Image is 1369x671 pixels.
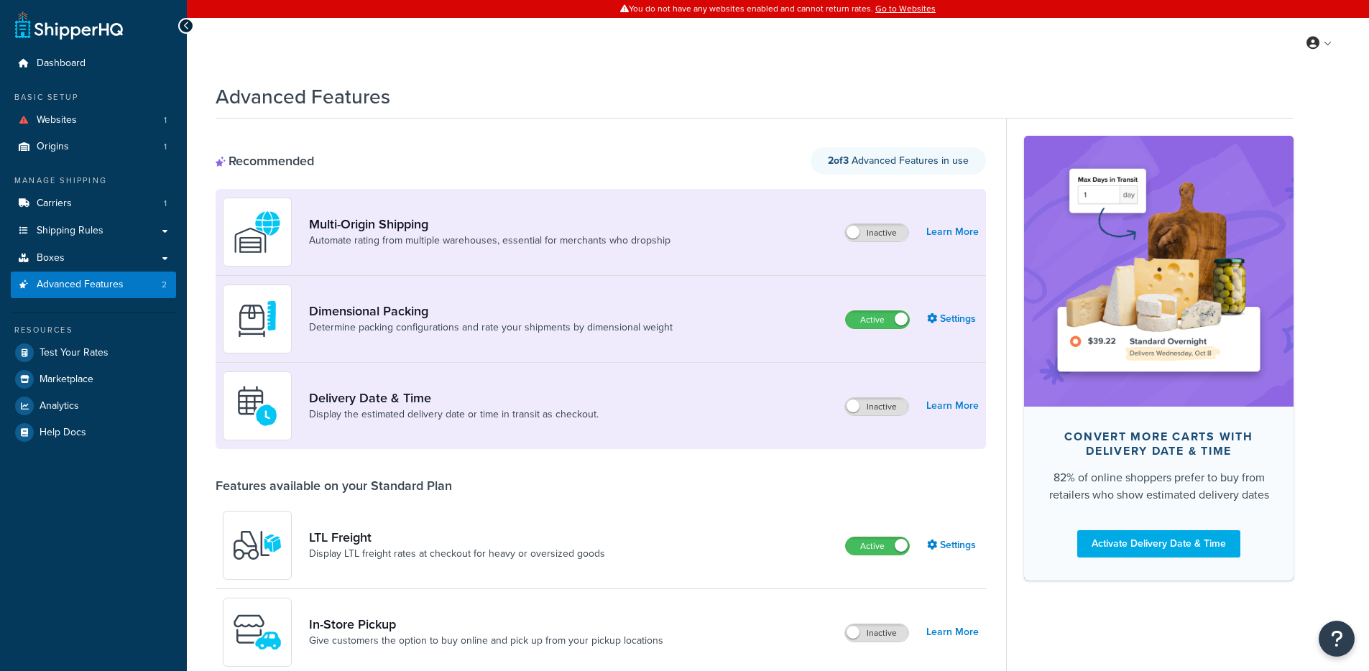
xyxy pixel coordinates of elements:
a: Learn More [926,396,979,416]
li: Advanced Features [11,272,176,298]
a: Dimensional Packing [309,303,673,319]
a: Learn More [926,222,979,242]
a: Display the estimated delivery date or time in transit as checkout. [309,407,599,422]
label: Active [846,537,909,555]
div: Recommended [216,153,314,169]
div: Convert more carts with delivery date & time [1047,430,1271,458]
div: Features available on your Standard Plan [216,478,452,494]
a: Determine packing configurations and rate your shipments by dimensional weight [309,320,673,335]
span: Advanced Features in use [828,153,969,168]
span: Boxes [37,252,65,264]
a: Test Your Rates [11,340,176,366]
a: Delivery Date & Time [309,390,599,406]
a: Settings [927,309,979,329]
label: Inactive [845,398,908,415]
span: Test Your Rates [40,347,109,359]
img: WatD5o0RtDAAAAAElFTkSuQmCC [232,207,282,257]
a: Go to Websites [875,2,936,15]
a: Analytics [11,393,176,419]
div: Basic Setup [11,91,176,103]
span: Marketplace [40,374,93,386]
span: Origins [37,141,69,153]
span: Analytics [40,400,79,412]
img: gfkeb5ejjkALwAAAABJRU5ErkJggg== [232,381,282,431]
a: Dashboard [11,50,176,77]
a: In-Store Pickup [309,616,663,632]
span: Websites [37,114,77,126]
div: 82% of online shoppers prefer to buy from retailers who show estimated delivery dates [1047,469,1271,504]
span: Shipping Rules [37,225,103,237]
label: Inactive [845,624,908,642]
a: Settings [927,535,979,555]
button: Open Resource Center [1319,621,1355,657]
label: Active [846,311,909,328]
span: Dashboard [37,57,86,70]
div: Manage Shipping [11,175,176,187]
span: 1 [164,198,167,210]
a: Automate rating from multiple warehouses, essential for merchants who dropship [309,233,670,248]
span: 2 [162,279,167,291]
a: Marketplace [11,366,176,392]
a: Display LTL freight rates at checkout for heavy or oversized goods [309,547,605,561]
a: Websites1 [11,107,176,134]
img: wfgcfpwTIucLEAAAAASUVORK5CYII= [232,607,282,657]
a: LTL Freight [309,529,605,545]
a: Origins1 [11,134,176,160]
a: Multi-Origin Shipping [309,216,670,232]
span: Carriers [37,198,72,210]
img: y79ZsPf0fXUFUhFXDzUgf+ktZg5F2+ohG75+v3d2s1D9TjoU8PiyCIluIjV41seZevKCRuEjTPPOKHJsQcmKCXGdfprl3L4q7... [232,520,282,570]
span: 1 [164,114,167,126]
a: Activate Delivery Date & Time [1077,530,1240,557]
a: Help Docs [11,420,176,445]
a: Carriers1 [11,190,176,217]
span: 1 [164,141,167,153]
img: feature-image-ddt-36eae7f7280da8017bfb280eaccd9c446f90b1fe08728e4019434db127062ab4.png [1046,157,1272,384]
li: Carriers [11,190,176,217]
a: Give customers the option to buy online and pick up from your pickup locations [309,634,663,648]
div: Resources [11,324,176,336]
a: Shipping Rules [11,218,176,244]
a: Learn More [926,622,979,642]
li: Origins [11,134,176,160]
label: Inactive [845,224,908,241]
a: Advanced Features2 [11,272,176,298]
img: DTVBYsAAAAAASUVORK5CYII= [232,294,282,344]
h1: Advanced Features [216,83,390,111]
span: Help Docs [40,427,86,439]
strong: 2 of 3 [828,153,849,168]
span: Advanced Features [37,279,124,291]
a: Boxes [11,245,176,272]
